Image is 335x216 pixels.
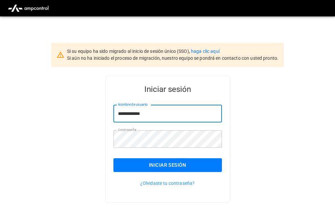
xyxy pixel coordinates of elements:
a: haga clic aquí [191,49,220,54]
label: Nombre de usuario [118,102,148,107]
label: Contraseña [118,127,136,133]
p: ¿Olvidaste tu contraseña? [113,180,222,186]
h5: Iniciar sesión [113,84,222,95]
span: Si aún no ha iniciado el proceso de migración, nuestro equipo se pondrá en contacto con usted pro... [67,55,278,61]
button: Iniciar sesión [113,158,222,172]
span: Si su equipo ha sido migrado al inicio de sesión único (SSO), [67,49,191,54]
img: ampcontrol.io logo [5,2,51,14]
